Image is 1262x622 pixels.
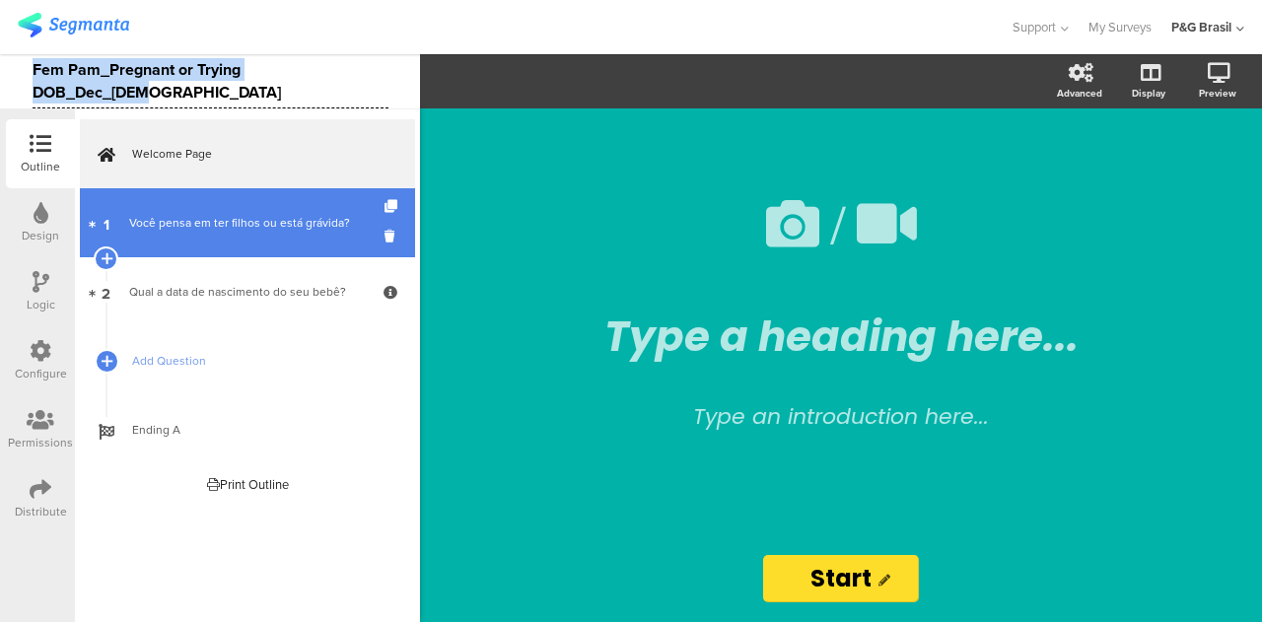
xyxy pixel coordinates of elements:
div: Type an introduction here... [496,400,1186,433]
span: Add Question [132,351,385,371]
span: 1 [104,212,109,234]
div: Permissions [8,434,73,451]
div: Print Outline [207,475,289,494]
i: Duplicate [385,200,401,213]
i: Delete [385,227,401,245]
a: Ending A [80,395,415,464]
div: Você pensa em ter filhos ou está grávida? [129,213,365,233]
div: Design [22,227,59,244]
input: Start [763,555,919,602]
div: P&G Brasil [1171,18,1231,36]
div: Fem Pam_Pregnant or Trying DOB_Dec_[DEMOGRAPHIC_DATA] [33,54,388,108]
span: 2 [102,281,110,303]
div: Distribute [15,503,67,520]
a: Welcome Page [80,119,415,188]
a: 1 Você pensa em ter filhos ou está grávida? [80,188,415,257]
span: Support [1013,18,1056,36]
img: segmanta logo [18,13,129,37]
div: Advanced [1057,86,1102,101]
div: Type a heading here... [476,306,1206,368]
span: Welcome Page [132,144,385,164]
div: Outline [21,158,60,175]
div: Configure [15,365,67,382]
div: Logic [27,296,55,313]
div: Qual a data de nascimento do seu bebê? [129,282,365,302]
div: Display [1132,86,1165,101]
a: 2 Qual a data de nascimento do seu bebê? [80,257,415,326]
div: Preview [1199,86,1236,101]
span: / [830,186,846,264]
span: Ending A [132,420,385,440]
